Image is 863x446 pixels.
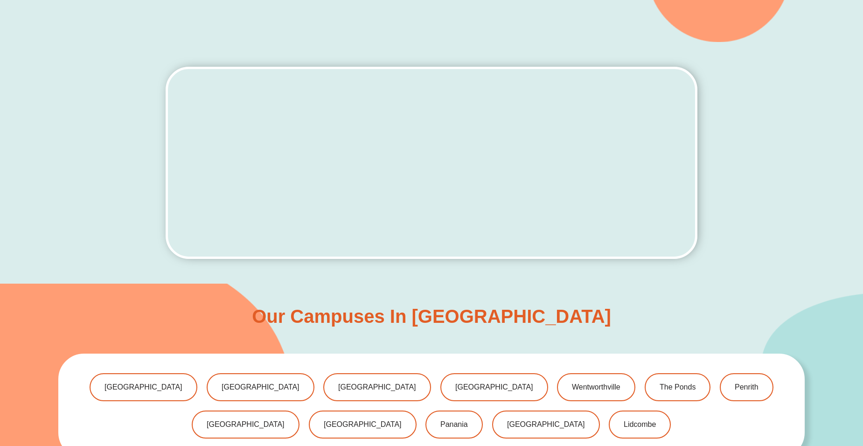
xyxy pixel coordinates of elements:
span: [GEOGRAPHIC_DATA] [455,383,533,391]
span: Lidcombe [624,421,656,428]
span: Wentworthville [572,383,620,391]
span: The Ponds [660,383,696,391]
span: [GEOGRAPHIC_DATA] [104,383,182,391]
a: [GEOGRAPHIC_DATA] [492,411,600,439]
a: Panania [425,411,483,439]
a: [GEOGRAPHIC_DATA] [192,411,299,439]
a: Lidcombe [609,411,671,439]
h3: Our Campuses in [GEOGRAPHIC_DATA] [252,307,611,326]
a: [GEOGRAPHIC_DATA] [90,373,197,401]
a: [GEOGRAPHIC_DATA] [440,373,548,401]
span: [GEOGRAPHIC_DATA] [338,383,416,391]
a: Wentworthville [557,373,635,401]
a: [GEOGRAPHIC_DATA] [207,373,314,401]
span: [GEOGRAPHIC_DATA] [207,421,285,428]
iframe: NSW [168,69,695,257]
span: Panania [440,421,468,428]
span: [GEOGRAPHIC_DATA] [222,383,299,391]
a: [GEOGRAPHIC_DATA] [323,373,431,401]
iframe: Chat Widget [708,341,863,446]
span: [GEOGRAPHIC_DATA] [507,421,585,428]
a: The Ponds [645,373,710,401]
span: [GEOGRAPHIC_DATA] [324,421,402,428]
a: [GEOGRAPHIC_DATA] [309,411,417,439]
